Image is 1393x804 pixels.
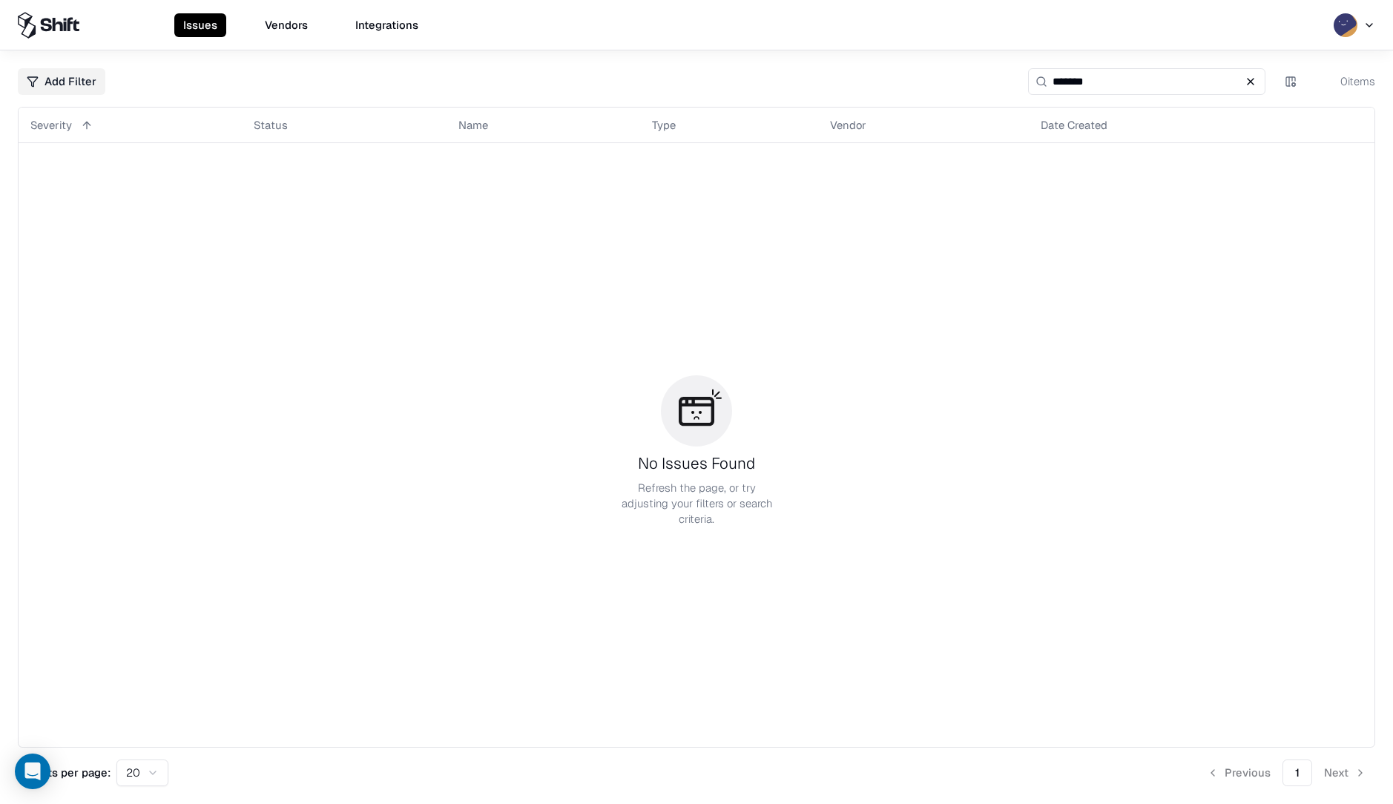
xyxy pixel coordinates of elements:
div: Date Created [1041,117,1107,133]
div: No Issues Found [638,452,755,474]
button: Integrations [346,13,427,37]
div: 0 items [1316,73,1375,89]
button: Add Filter [18,68,105,95]
p: Results per page: [18,765,111,780]
div: Status [254,117,288,133]
div: Type [652,117,676,133]
button: Issues [174,13,226,37]
div: Open Intercom Messenger [15,754,50,789]
nav: pagination [1198,759,1375,786]
div: Severity [30,117,72,133]
button: Vendors [256,13,317,37]
div: Name [458,117,488,133]
div: Refresh the page, or try adjusting your filters or search criteria. [613,480,780,527]
button: 1 [1282,759,1312,786]
div: Vendor [830,117,866,133]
